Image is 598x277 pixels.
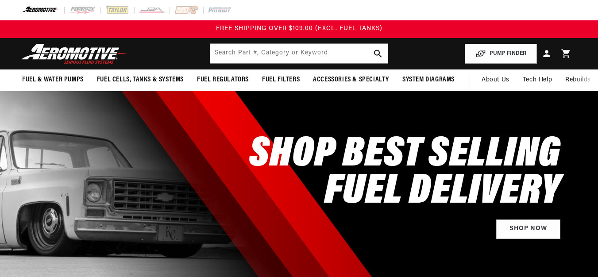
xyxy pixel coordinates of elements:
[565,75,591,85] span: Rebuilds
[255,69,306,90] summary: Fuel Filters
[465,44,537,64] button: PUMP FINDER
[496,219,560,239] a: Shop Now
[90,69,190,90] summary: Fuel Cells, Tanks & Systems
[306,69,396,90] summary: Accessories & Specialty
[368,44,388,63] button: search button
[22,75,84,85] span: Fuel & Water Pumps
[262,75,300,85] span: Fuel Filters
[482,77,509,83] span: About Us
[475,69,516,91] a: About Us
[559,69,598,91] summary: Rebuilds
[216,25,382,32] span: FREE SHIPPING OVER $109.00 (EXCL. FUEL TANKS)
[402,75,455,85] span: System Diagrams
[313,75,389,85] span: Accessories & Specialty
[396,69,461,90] summary: System Diagrams
[15,69,90,90] summary: Fuel & Water Pumps
[19,43,130,64] img: Aeromotive
[210,44,388,63] input: Search by Part Number, Category or Keyword
[190,69,255,90] summary: Fuel Regulators
[97,75,184,85] span: Fuel Cells, Tanks & Systems
[197,75,249,85] span: Fuel Regulators
[523,75,552,85] span: Tech Help
[249,136,560,211] h2: SHOP BEST SELLING FUEL DELIVERY
[516,69,559,91] summary: Tech Help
